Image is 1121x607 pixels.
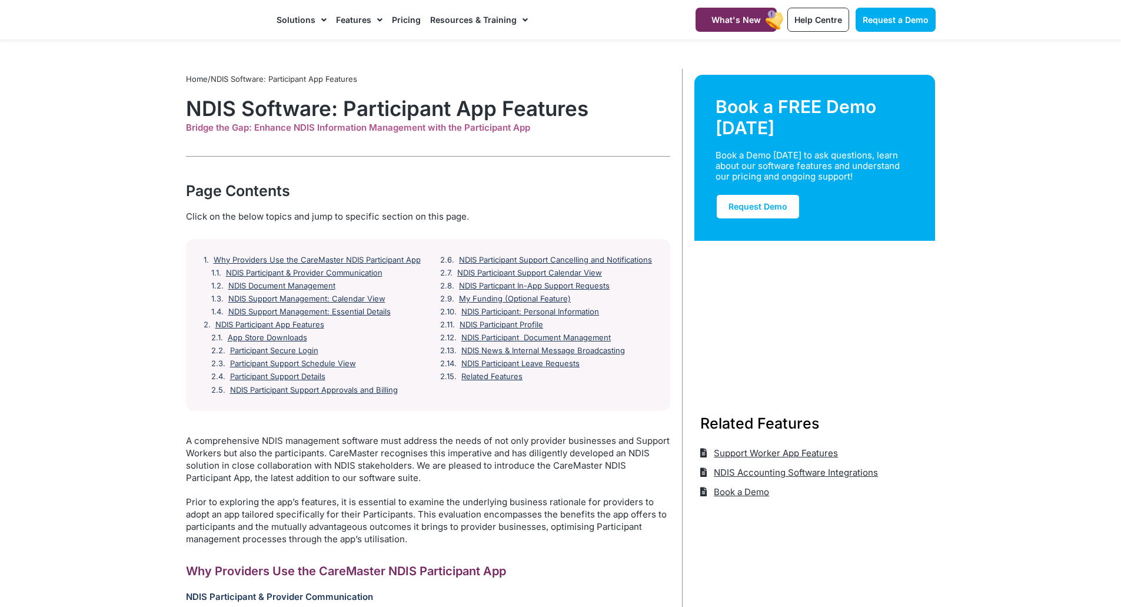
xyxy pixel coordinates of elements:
[186,122,670,133] div: Bridge the Gap: Enhance NDIS Information Management with the Participant App
[228,294,385,304] a: NDIS Support Management: Calendar View
[186,563,670,579] h2: Why Providers Use the CareMaster NDIS Participant App
[700,413,930,434] h3: Related Features
[186,591,670,602] h3: NDIS Participant & Provider Communication
[461,307,599,317] a: NDIS Participant: Personal Information
[230,359,356,369] a: Participant Support Schedule View
[461,333,611,343] a: NDIS Participant Document Management
[729,201,787,211] span: Request Demo
[459,256,652,265] a: NDIS Participant Support Cancelling and Notifications
[711,482,769,502] span: Book a Demo
[186,210,670,223] div: Click on the below topics and jump to specific section on this page.
[461,346,625,356] a: NDIS News & Internal Message Broadcasting
[794,15,842,25] span: Help Centre
[228,333,307,343] a: App Store Downloads
[787,8,849,32] a: Help Centre
[694,241,936,384] img: Support Worker and NDIS Participant out for a coffee.
[230,372,325,382] a: Participant Support Details
[186,96,670,121] h1: NDIS Software: Participant App Features
[711,443,838,463] span: Support Worker App Features
[186,74,357,84] span: /
[186,180,670,201] div: Page Contents
[461,359,580,369] a: NDIS Participant Leave Requests
[696,8,777,32] a: What's New
[230,346,318,356] a: Participant Secure Login
[186,434,670,484] p: A comprehensive NDIS management software must address the needs of not only provider businesses a...
[459,294,571,304] a: My Funding (Optional Feature)
[457,268,602,278] a: NDIS Participant Support Calendar View
[214,256,421,265] a: Why Providers Use the CareMaster NDIS Participant App
[211,74,357,84] span: NDIS Software: Participant App Features
[186,74,208,84] a: Home
[711,15,761,25] span: What's New
[459,281,610,291] a: NDIS Particpant In-App Support Requests
[186,11,265,29] img: CareMaster Logo
[461,372,523,382] a: Related Features
[228,307,391,317] a: NDIS Support Management: Essential Details
[230,386,398,395] a: NDIS Participant Support Approvals and Billing
[460,320,543,330] a: NDIS Participant Profile
[215,320,324,330] a: NDIS Participant App Features
[711,463,878,482] span: NDIS Accounting Software Integrations
[700,443,839,463] a: Support Worker App Features
[856,8,936,32] a: Request a Demo
[186,496,670,545] p: Prior to exploring the app’s features, it is essential to examine the underlying business rationa...
[863,15,929,25] span: Request a Demo
[226,268,382,278] a: NDIS Participant & Provider Communication
[716,150,900,182] div: Book a Demo [DATE] to ask questions, learn about our software features and understand our pricing...
[700,463,879,482] a: NDIS Accounting Software Integrations
[228,281,335,291] a: NDIS Document Management
[716,194,800,220] a: Request Demo
[700,482,770,502] a: Book a Demo
[716,96,914,138] div: Book a FREE Demo [DATE]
